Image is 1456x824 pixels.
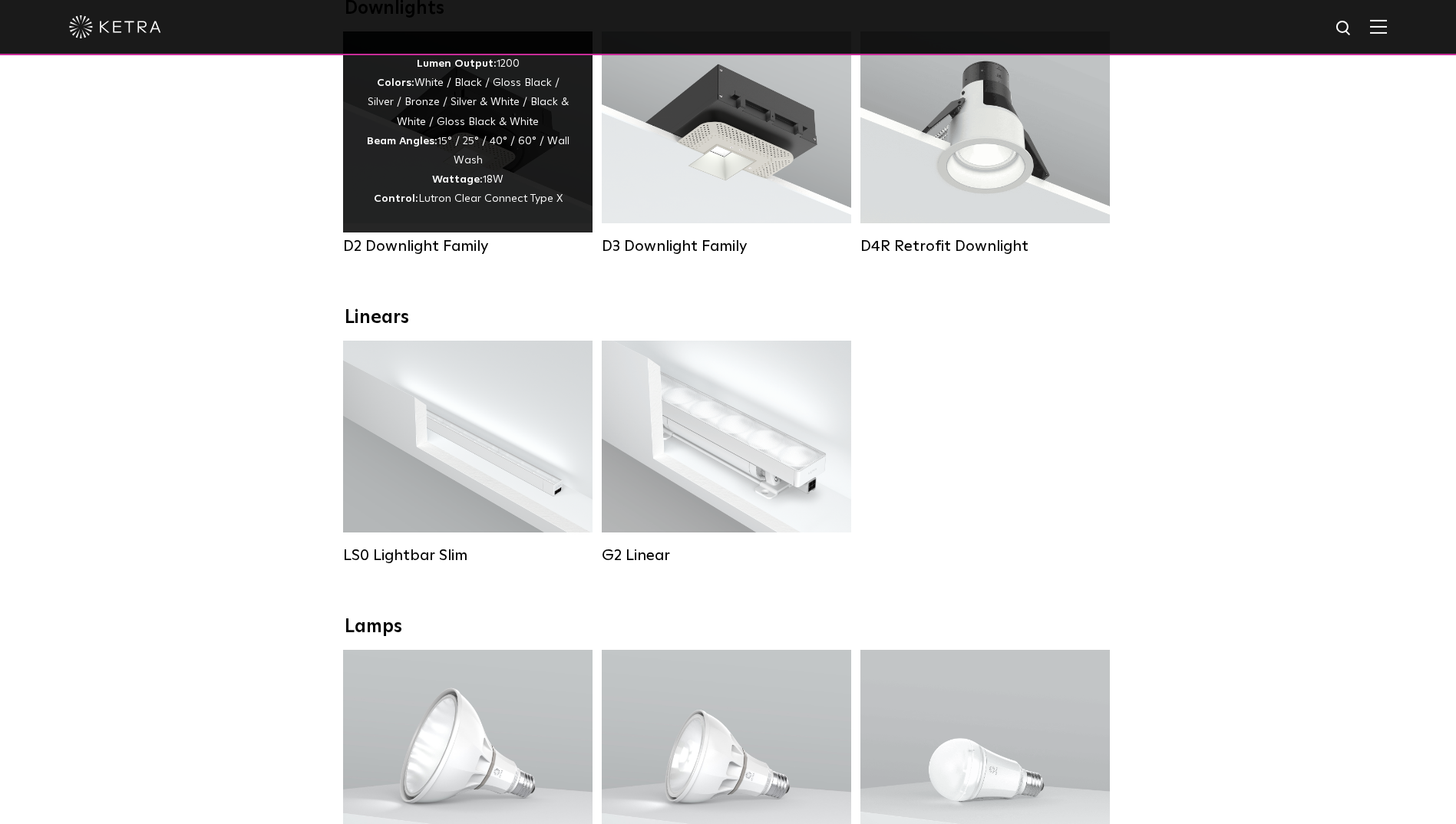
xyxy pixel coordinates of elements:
a: G2 Linear Lumen Output:400 / 700 / 1000Colors:WhiteBeam Angles:Flood / [GEOGRAPHIC_DATA] / Narrow... [602,341,851,565]
a: D4R Retrofit Downlight Lumen Output:800Colors:White / BlackBeam Angles:15° / 25° / 40° / 60°Watta... [860,31,1110,255]
img: Hamburger%20Nav.svg [1370,19,1387,34]
div: G2 Linear [602,546,851,565]
img: search icon [1335,19,1354,38]
a: D3 Downlight Family Lumen Output:700 / 900 / 1100Colors:White / Black / Silver / Bronze / Paintab... [602,31,851,255]
div: 1200 White / Black / Gloss Black / Silver / Bronze / Silver & White / Black & White / Gloss Black... [366,54,570,209]
div: LS0 Lightbar Slim [343,546,593,565]
strong: Colors: [377,77,414,88]
div: D4R Retrofit Downlight [860,237,1110,255]
div: D2 Downlight Family [343,237,593,255]
strong: Lumen Output: [417,58,497,69]
strong: Beam Angles: [367,136,437,147]
div: D3 Downlight Family [602,237,851,255]
div: Linears [345,307,1112,329]
strong: Wattage: [432,174,483,185]
a: D2 Downlight Family Lumen Output:1200Colors:White / Black / Gloss Black / Silver / Bronze / Silve... [343,31,593,255]
div: Lamps [345,616,1112,638]
a: LS0 Lightbar Slim Lumen Output:200 / 350Colors:White / BlackControl:X96 Controller [343,341,593,565]
img: ketra-logo-2019-white [69,15,161,38]
span: Lutron Clear Connect Type X [418,193,563,204]
strong: Control: [374,193,418,204]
